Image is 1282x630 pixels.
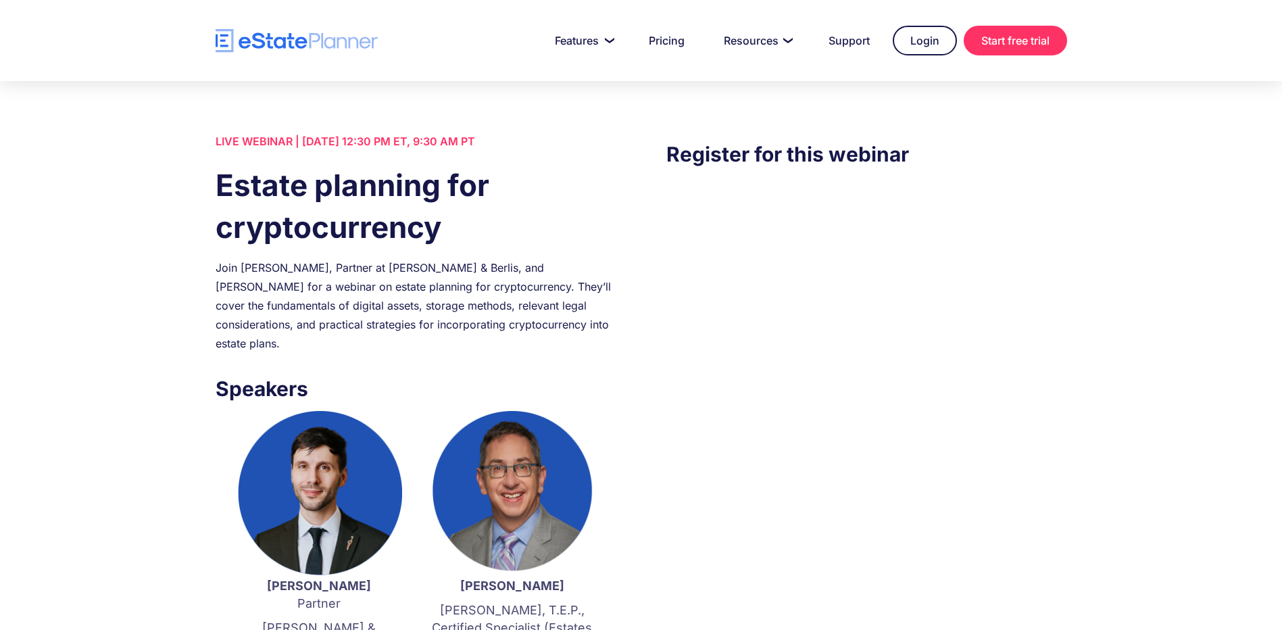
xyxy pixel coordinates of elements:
[666,197,1066,427] iframe: Form 0
[216,258,616,353] div: Join [PERSON_NAME], Partner at [PERSON_NAME] & Berlis, and [PERSON_NAME] for a webinar on estate ...
[539,27,626,54] a: Features
[964,26,1067,55] a: Start free trial
[708,27,806,54] a: Resources
[460,579,564,593] strong: [PERSON_NAME]
[216,373,616,404] h3: Speakers
[812,27,886,54] a: Support
[666,139,1066,170] h3: Register for this webinar
[633,27,701,54] a: Pricing
[267,579,371,593] strong: [PERSON_NAME]
[893,26,957,55] a: Login
[216,29,378,53] a: home
[236,577,402,612] p: Partner
[216,164,616,248] h1: Estate planning for cryptocurrency
[216,132,616,151] div: LIVE WEBINAR | [DATE] 12:30 PM ET, 9:30 AM PT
